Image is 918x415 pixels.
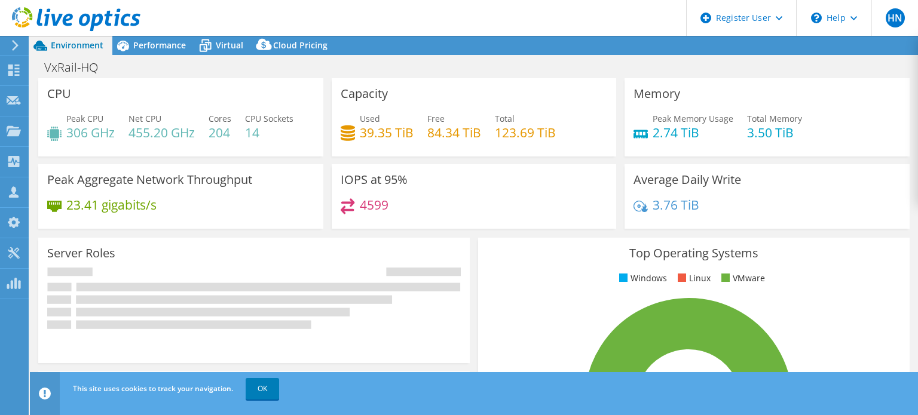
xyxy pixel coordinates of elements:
h4: 14 [245,126,293,139]
li: Windows [616,272,667,285]
h3: Server Roles [47,247,115,260]
h4: 2.74 TiB [653,126,733,139]
li: VMware [718,272,765,285]
h4: 455.20 GHz [128,126,195,139]
h4: 204 [209,126,231,139]
span: Environment [51,39,103,51]
li: Linux [675,272,711,285]
span: Total Memory [747,113,802,124]
h4: 123.69 TiB [495,126,556,139]
h4: 39.35 TiB [360,126,414,139]
span: Used [360,113,380,124]
span: Total [495,113,515,124]
span: Cores [209,113,231,124]
span: Peak Memory Usage [653,113,733,124]
svg: \n [811,13,822,23]
h3: Peak Aggregate Network Throughput [47,173,252,186]
span: Cloud Pricing [273,39,328,51]
h1: VxRail-HQ [39,61,117,74]
h3: Average Daily Write [634,173,741,186]
span: Net CPU [128,113,161,124]
h4: 306 GHz [66,126,115,139]
h4: 3.76 TiB [653,198,699,211]
h3: Top Operating Systems [487,247,901,260]
span: Virtual [216,39,243,51]
span: CPU Sockets [245,113,293,124]
span: Performance [133,39,186,51]
h3: IOPS at 95% [341,173,408,186]
h4: 23.41 gigabits/s [66,198,157,211]
span: Free [427,113,445,124]
span: Peak CPU [66,113,103,124]
h4: 84.34 TiB [427,126,481,139]
h3: Memory [634,87,680,100]
h4: 4599 [360,198,388,211]
span: HN [886,8,905,27]
a: OK [246,378,279,399]
h3: Capacity [341,87,388,100]
h4: 3.50 TiB [747,126,802,139]
h3: CPU [47,87,71,100]
span: This site uses cookies to track your navigation. [73,383,233,394]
